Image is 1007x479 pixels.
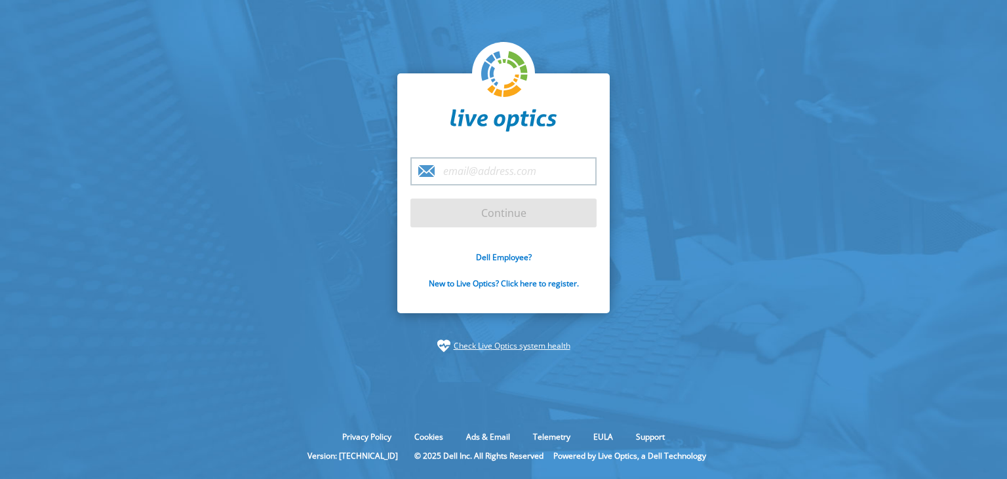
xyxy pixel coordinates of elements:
[476,252,532,263] a: Dell Employee?
[450,109,557,132] img: liveoptics-word.svg
[408,450,550,461] li: © 2025 Dell Inc. All Rights Reserved
[301,450,405,461] li: Version: [TECHNICAL_ID]
[405,431,453,442] a: Cookies
[481,51,528,98] img: liveoptics-logo.svg
[410,157,597,185] input: email@address.com
[332,431,401,442] a: Privacy Policy
[553,450,706,461] li: Powered by Live Optics, a Dell Technology
[454,339,570,353] a: Check Live Optics system health
[626,431,675,442] a: Support
[583,431,623,442] a: EULA
[429,278,579,289] a: New to Live Optics? Click here to register.
[523,431,580,442] a: Telemetry
[437,339,450,353] img: status-check-icon.svg
[456,431,520,442] a: Ads & Email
